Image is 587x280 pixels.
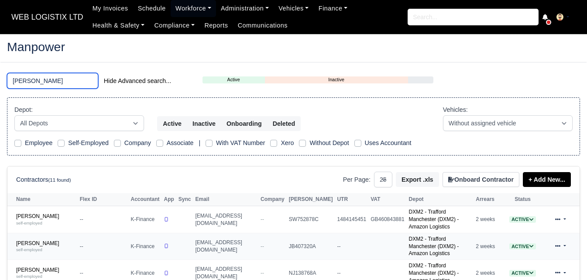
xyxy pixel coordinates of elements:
[193,206,259,233] td: [EMAIL_ADDRESS][DOMAIN_NAME]
[98,73,177,88] button: Hide Advanced search...
[78,233,129,259] td: --
[509,216,536,222] a: Active
[409,236,459,257] a: DXM2 - Trafford Manchester (DXM2) - Amazon Logistics
[287,233,335,259] td: JB407320A
[368,206,406,233] td: GB460843881
[128,206,161,233] td: K-Finance
[281,138,294,148] label: Xero
[407,193,474,206] th: Depot
[258,193,287,206] th: Company
[161,193,176,206] th: App
[203,76,265,83] a: Active
[176,193,193,206] th: Sync
[16,213,76,226] a: [PERSON_NAME] self-employed
[216,138,265,148] label: With VAT Number
[368,193,406,206] th: VAT
[128,193,161,206] th: Accountant
[167,138,194,148] label: Associate
[365,138,412,148] label: Uses Accountant
[233,17,293,34] a: Communications
[523,172,571,187] a: + Add New...
[519,172,571,187] div: + Add New...
[7,9,88,26] a: WEB LOGISTIX LTD
[474,206,497,233] td: 2 weeks
[335,206,368,233] td: 1484145451
[128,233,161,259] td: K-Finance
[124,138,151,148] label: Company
[443,172,519,187] button: Onboard Contractor
[261,216,264,222] span: --
[543,238,587,280] iframe: Chat Widget
[149,17,199,34] a: Compliance
[78,206,129,233] td: --
[261,270,264,276] span: --
[509,270,536,276] a: Active
[287,206,335,233] td: SW752878C
[443,105,468,115] label: Vehicles:
[267,116,301,131] button: Deleted
[78,193,129,206] th: Flex ID
[261,243,264,249] span: --
[409,209,459,230] a: DXM2 - Trafford Manchester (DXM2) - Amazon Logistics
[7,8,88,26] span: WEB LOGISTIX LTD
[7,73,98,89] input: Search (by name, email, transporter id) ...
[199,139,200,146] span: |
[7,41,580,53] h2: Manpower
[48,177,71,183] small: (11 found)
[16,240,76,253] a: [PERSON_NAME] self-employed
[335,193,368,206] th: UTR
[16,274,42,279] small: self-employed
[396,172,439,187] button: Export .xls
[193,193,259,206] th: Email
[157,116,187,131] button: Active
[509,243,536,249] a: Active
[408,9,539,25] input: Search...
[16,247,42,252] small: self-employed
[25,138,52,148] label: Employee
[0,34,587,62] div: Manpower
[16,176,71,183] h6: Contractors
[287,193,335,206] th: [PERSON_NAME]
[88,17,150,34] a: Health & Safety
[221,116,268,131] button: Onboarding
[335,233,368,259] td: --
[14,105,33,115] label: Depot:
[68,138,109,148] label: Self-Employed
[474,193,497,206] th: Arrears
[193,233,259,259] td: [EMAIL_ADDRESS][DOMAIN_NAME]
[199,17,233,34] a: Reports
[16,221,42,225] small: self-employed
[497,193,548,206] th: Status
[16,267,76,280] a: [PERSON_NAME] self-employed
[187,116,221,131] button: Inactive
[7,193,78,206] th: Name
[265,76,408,83] a: Inactive
[343,175,371,185] label: Per Page:
[474,233,497,259] td: 2 weeks
[309,138,349,148] label: Without Depot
